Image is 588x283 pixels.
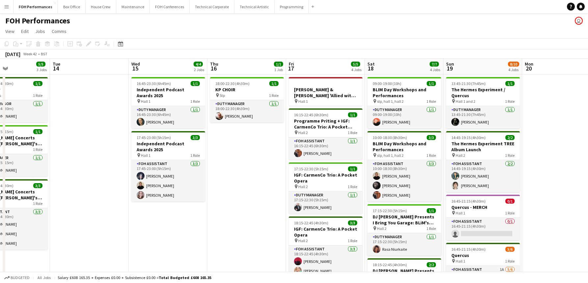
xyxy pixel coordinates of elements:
div: BST [41,51,47,56]
a: Comms [49,27,69,36]
button: Box Office [58,0,86,13]
span: Budgeted [11,275,30,280]
span: View [5,28,14,34]
button: FOH Conferences [150,0,190,13]
app-user-avatar: Liveforce Admin [575,17,583,25]
button: Budgeted [3,274,31,281]
a: View [3,27,17,36]
span: Edit [21,28,29,34]
button: Technical Artistic [234,0,275,13]
span: Total Budgeted £608 165.35 [159,275,211,280]
button: FOH Performances [13,0,58,13]
a: Jobs [33,27,48,36]
button: House Crew [86,0,116,13]
button: Programming [275,0,309,13]
div: [DATE] [5,51,20,57]
span: All jobs [36,275,52,280]
button: Maintenance [116,0,150,13]
span: Jobs [35,28,45,34]
h1: FOH Performances [5,16,70,26]
button: Technical Corporate [190,0,234,13]
a: Edit [18,27,31,36]
span: Comms [52,28,67,34]
div: Salary £608 165.35 + Expenses £0.00 + Subsistence £0.00 = [58,275,211,280]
